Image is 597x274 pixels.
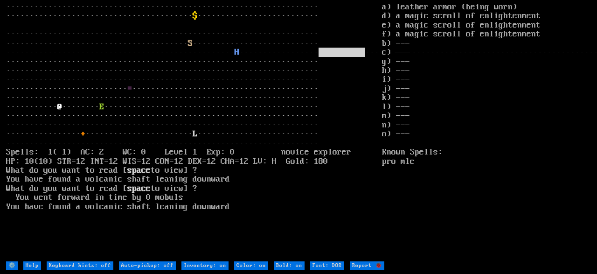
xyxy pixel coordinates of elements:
larn: ··································································· ·····························... [6,3,382,260]
input: Color: on [234,261,268,270]
input: Keyboard hints: off [47,261,113,270]
input: Bold: on [274,261,305,270]
input: Inventory: on [181,261,229,270]
input: ⚙️ [6,261,18,270]
b: space [127,166,151,175]
font: S [188,39,193,48]
input: Auto-pickup: off [119,261,176,270]
b: space [127,184,151,193]
font: + [81,129,85,139]
input: Help [23,261,41,270]
font: L [193,129,197,139]
font: @ [57,102,62,112]
font: = [127,84,132,93]
font: E [99,102,104,112]
font: $ [193,11,197,21]
stats: a) leather armor (being worn) d) a magic scroll of enlightenment e) a magic scroll of enlightenme... [382,3,591,260]
input: Font: DOS [310,261,344,270]
font: H [235,48,239,57]
input: Report 🐞 [350,261,384,270]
